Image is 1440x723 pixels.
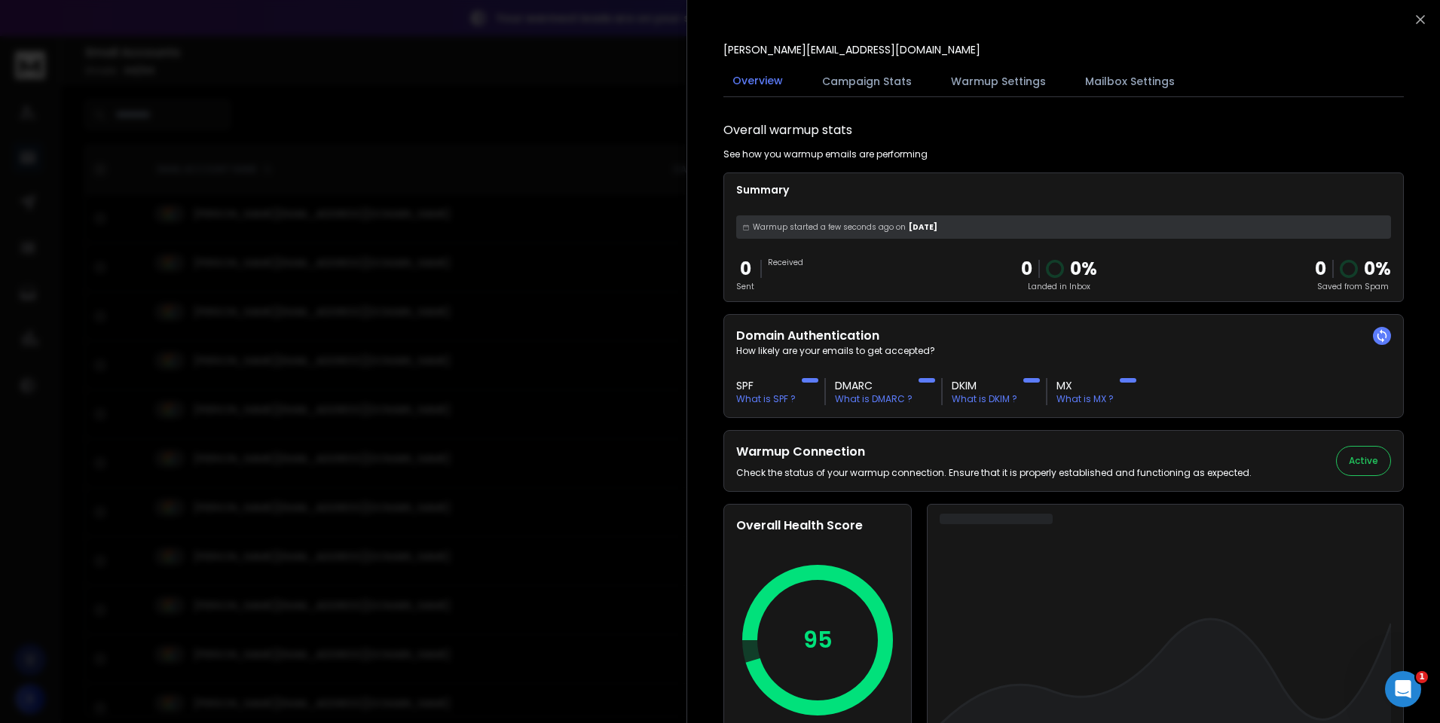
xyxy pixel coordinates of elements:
button: Active [1336,446,1391,476]
button: Overview [723,64,792,99]
iframe: Intercom live chat [1385,671,1421,707]
p: 0 [736,257,754,281]
h3: SPF [736,378,796,393]
p: 95 [803,627,833,654]
p: Received [768,257,803,268]
h2: Overall Health Score [736,517,899,535]
p: 0 % [1364,257,1391,281]
p: 0 % [1070,257,1097,281]
p: What is SPF ? [736,393,796,405]
p: Sent [736,281,754,292]
p: See how you warmup emails are performing [723,148,928,160]
button: Mailbox Settings [1076,65,1184,98]
p: What is DMARC ? [835,393,913,405]
button: Warmup Settings [942,65,1055,98]
h1: Overall warmup stats [723,121,852,139]
p: Check the status of your warmup connection. Ensure that it is properly established and functionin... [736,467,1252,479]
p: [PERSON_NAME][EMAIL_ADDRESS][DOMAIN_NAME] [723,42,980,57]
p: 0 [1021,257,1032,281]
button: Campaign Stats [813,65,921,98]
h2: Warmup Connection [736,443,1252,461]
p: Summary [736,182,1391,197]
div: [DATE] [736,215,1391,239]
span: 1 [1416,671,1428,683]
p: What is DKIM ? [952,393,1017,405]
p: Landed in Inbox [1021,281,1097,292]
p: What is MX ? [1056,393,1114,405]
h3: MX [1056,378,1114,393]
h2: Domain Authentication [736,327,1391,345]
h3: DKIM [952,378,1017,393]
strong: 0 [1315,256,1326,281]
span: Warmup started a few seconds ago on [753,221,906,233]
p: How likely are your emails to get accepted? [736,345,1391,357]
p: Saved from Spam [1315,281,1391,292]
h3: DMARC [835,378,913,393]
